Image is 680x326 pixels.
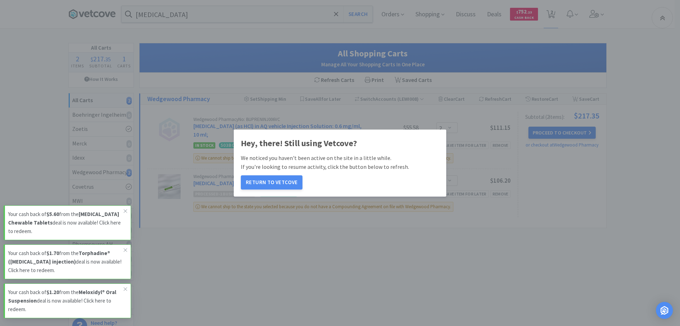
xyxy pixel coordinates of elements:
[8,249,124,275] p: Your cash back of from the deal is now available! Click here to redeem.
[46,211,59,217] strong: $5.60
[8,288,124,314] p: Your cash back of from the deal is now available! Click here to redeem.
[241,175,302,189] button: Return to Vetcove
[8,210,124,236] p: Your cash back of from the deal is now available! Click here to redeem.
[241,154,439,172] p: We noticed you haven't been active on the site in a little while. If you're looking to resume act...
[46,250,59,256] strong: $1.70
[656,302,673,319] div: Open Intercom Messenger
[46,289,59,295] strong: $1.20
[241,137,439,150] h1: Hey, there! Still using Vetcove?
